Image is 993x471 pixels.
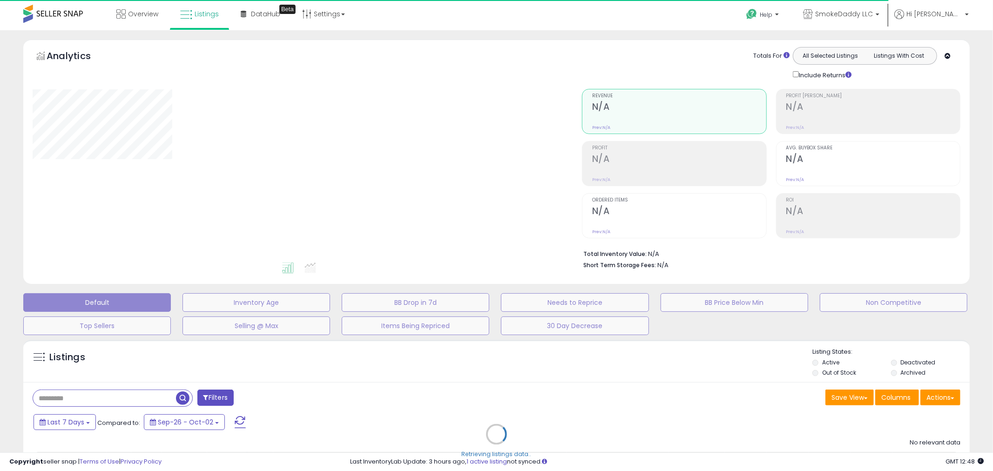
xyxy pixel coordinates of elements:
a: Help [739,1,788,30]
div: Include Returns [786,69,863,80]
h2: N/A [786,101,960,114]
div: Tooltip anchor [279,5,296,14]
span: Revenue [592,94,766,99]
b: Short Term Storage Fees: [583,261,656,269]
span: Profit [PERSON_NAME] [786,94,960,99]
span: N/A [657,261,669,269]
h5: Analytics [47,49,109,65]
button: 30 Day Decrease [501,316,648,335]
strong: Copyright [9,457,43,466]
span: Hi [PERSON_NAME] [906,9,962,19]
button: Top Sellers [23,316,171,335]
span: DataHub [251,9,280,19]
span: Listings [195,9,219,19]
div: seller snap | | [9,458,162,466]
span: Profit [592,146,766,151]
i: Get Help [746,8,757,20]
li: N/A [583,248,953,259]
button: Listings With Cost [865,50,934,62]
small: Prev: N/A [786,125,804,130]
button: All Selected Listings [796,50,865,62]
h2: N/A [592,101,766,114]
button: Items Being Repriced [342,316,489,335]
small: Prev: N/A [592,177,610,182]
div: Retrieving listings data.. [462,451,532,459]
h2: N/A [786,206,960,218]
div: Totals For [753,52,790,61]
span: Overview [128,9,158,19]
b: Total Inventory Value: [583,250,647,258]
button: Non Competitive [820,293,967,312]
span: SmokeDaddy LLC [815,9,873,19]
h2: N/A [592,206,766,218]
button: BB Price Below Min [661,293,808,312]
h2: N/A [592,154,766,166]
button: Inventory Age [182,293,330,312]
button: Selling @ Max [182,316,330,335]
small: Prev: N/A [786,229,804,235]
h2: N/A [786,154,960,166]
span: Help [760,11,772,19]
span: Avg. Buybox Share [786,146,960,151]
small: Prev: N/A [592,125,610,130]
span: ROI [786,198,960,203]
small: Prev: N/A [592,229,610,235]
small: Prev: N/A [786,177,804,182]
a: Hi [PERSON_NAME] [894,9,969,30]
span: Ordered Items [592,198,766,203]
button: Default [23,293,171,312]
button: BB Drop in 7d [342,293,489,312]
button: Needs to Reprice [501,293,648,312]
